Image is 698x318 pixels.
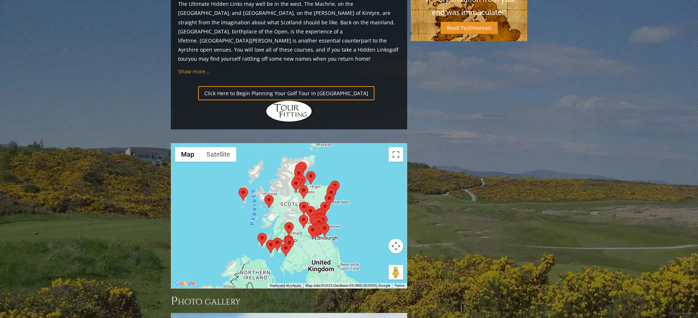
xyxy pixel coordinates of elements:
[175,147,200,162] button: Show street map
[270,283,301,288] button: Keyboard shortcuts
[441,22,498,34] a: Read Testimonials
[198,86,374,100] a: Click Here to Begin Planning Your Golf Tour in [GEOGRAPHIC_DATA]
[178,68,210,75] a: Show more...
[265,100,313,122] img: Hidden Links
[305,283,390,287] span: Map data ©2025 GeoBasis-DE/BKG (©2009), Google
[171,294,407,309] h3: Photo Gallery
[389,239,403,253] button: Map camera controls
[173,279,197,288] img: Google
[389,265,403,279] button: Drag Pegman onto the map to open Street View
[389,147,403,162] button: Toggle fullscreen view
[173,279,197,288] a: Open this area in Google Maps (opens a new window)
[200,147,236,162] button: Show satellite imagery
[394,283,405,287] a: Terms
